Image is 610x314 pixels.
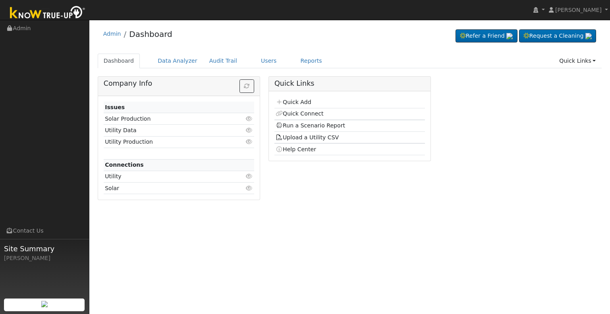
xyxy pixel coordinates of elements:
img: Know True-Up [6,4,89,22]
a: Dashboard [98,54,140,68]
i: Click to view [246,127,253,133]
strong: Issues [105,104,125,110]
img: retrieve [506,33,513,39]
a: Help Center [276,146,316,152]
td: Utility [104,171,230,182]
a: Request a Cleaning [519,29,596,43]
a: Reports [295,54,328,68]
td: Solar [104,183,230,194]
a: Quick Links [553,54,602,68]
a: Admin [103,31,121,37]
i: Click to view [246,173,253,179]
h5: Company Info [104,79,254,88]
td: Utility Production [104,136,230,148]
img: retrieve [41,301,48,307]
a: Upload a Utility CSV [276,134,339,141]
td: Solar Production [104,113,230,125]
div: [PERSON_NAME] [4,254,85,262]
a: Audit Trail [203,54,243,68]
a: Quick Connect [276,110,323,117]
h5: Quick Links [274,79,425,88]
a: Data Analyzer [152,54,203,68]
i: Click to view [246,185,253,191]
strong: Connections [105,162,144,168]
a: Quick Add [276,99,311,105]
span: [PERSON_NAME] [555,7,602,13]
a: Dashboard [129,29,172,39]
a: Users [255,54,283,68]
a: Refer a Friend [456,29,517,43]
img: retrieve [585,33,592,39]
a: Run a Scenario Report [276,122,345,129]
td: Utility Data [104,125,230,136]
i: Click to view [246,116,253,121]
span: Site Summary [4,243,85,254]
i: Click to view [246,139,253,144]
